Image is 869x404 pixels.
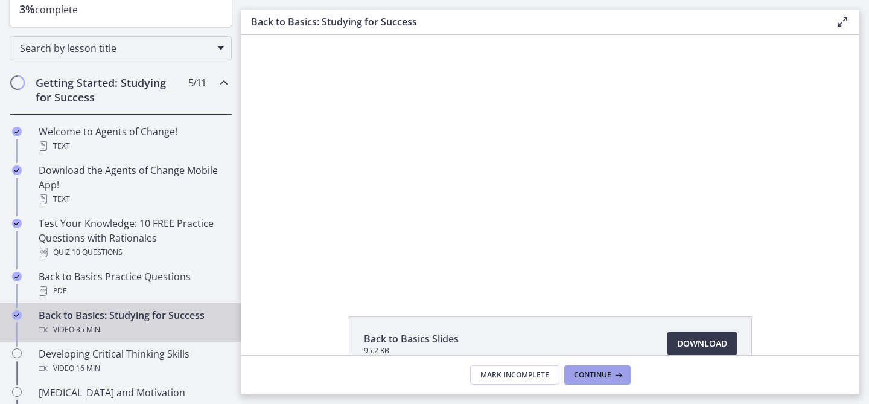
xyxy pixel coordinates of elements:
[564,365,631,385] button: Continue
[364,332,459,346] span: Back to Basics Slides
[19,2,35,16] span: 3%
[667,332,737,356] a: Download
[12,165,22,175] i: Completed
[39,308,227,337] div: Back to Basics: Studying for Success
[480,370,549,380] span: Mark Incomplete
[39,284,227,298] div: PDF
[251,14,816,29] h3: Back to Basics: Studying for Success
[70,245,123,260] span: · 10 Questions
[39,163,227,207] div: Download the Agents of Change Mobile App!
[39,192,227,207] div: Text
[574,370,611,380] span: Continue
[39,361,227,376] div: Video
[74,322,100,337] span: · 35 min
[39,124,227,153] div: Welcome to Agents of Change!
[677,336,727,351] span: Download
[12,219,22,228] i: Completed
[19,2,222,17] p: complete
[10,36,232,60] div: Search by lesson title
[36,75,183,104] h2: Getting Started: Studying for Success
[241,35,859,289] iframe: Video Lesson
[188,75,206,90] span: 5 / 11
[39,216,227,260] div: Test Your Knowledge: 10 FREE Practice Questions with Rationales
[39,322,227,337] div: Video
[364,346,459,356] span: 95.2 KB
[39,347,227,376] div: Developing Critical Thinking Skills
[12,272,22,281] i: Completed
[39,245,227,260] div: Quiz
[39,269,227,298] div: Back to Basics Practice Questions
[12,310,22,320] i: Completed
[39,139,227,153] div: Text
[20,42,212,55] span: Search by lesson title
[12,127,22,136] i: Completed
[470,365,559,385] button: Mark Incomplete
[74,361,100,376] span: · 16 min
